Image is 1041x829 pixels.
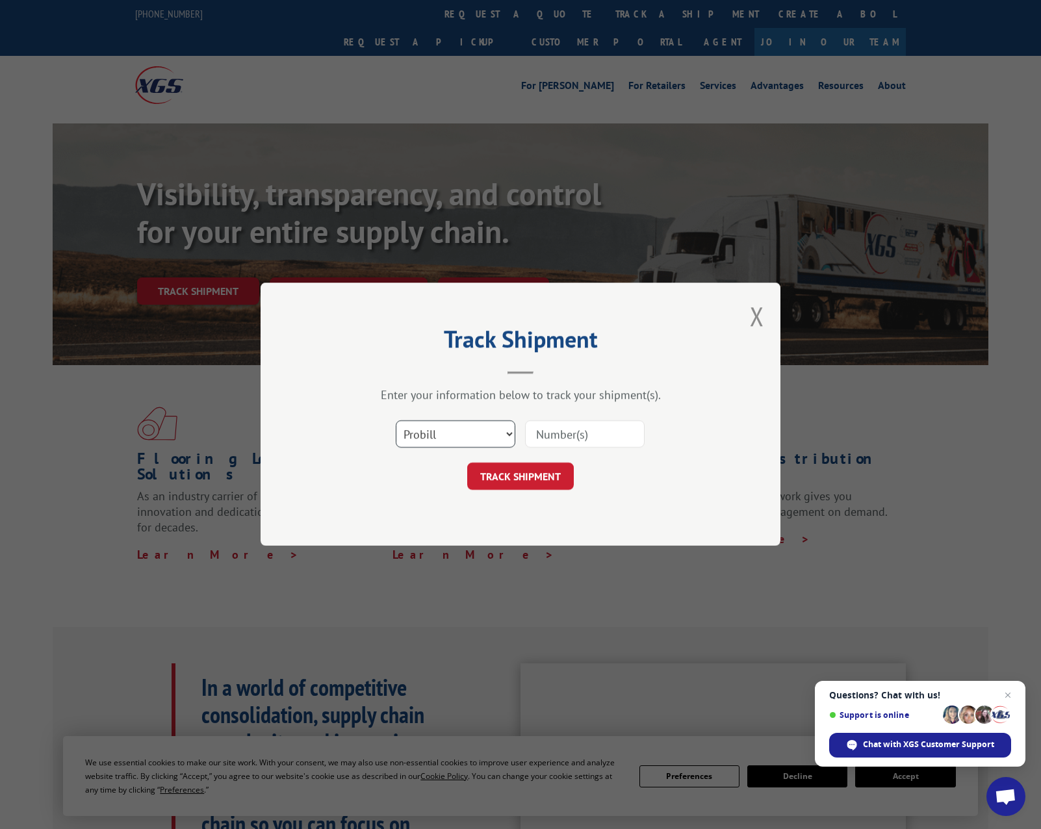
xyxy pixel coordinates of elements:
span: Support is online [829,710,938,720]
h2: Track Shipment [326,330,715,355]
span: Questions? Chat with us! [829,690,1011,700]
button: Close modal [750,299,764,333]
input: Number(s) [525,421,645,448]
a: Open chat [986,777,1025,816]
button: TRACK SHIPMENT [467,463,574,491]
span: Chat with XGS Customer Support [829,733,1011,758]
div: Enter your information below to track your shipment(s). [326,388,715,403]
span: Chat with XGS Customer Support [863,739,994,750]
